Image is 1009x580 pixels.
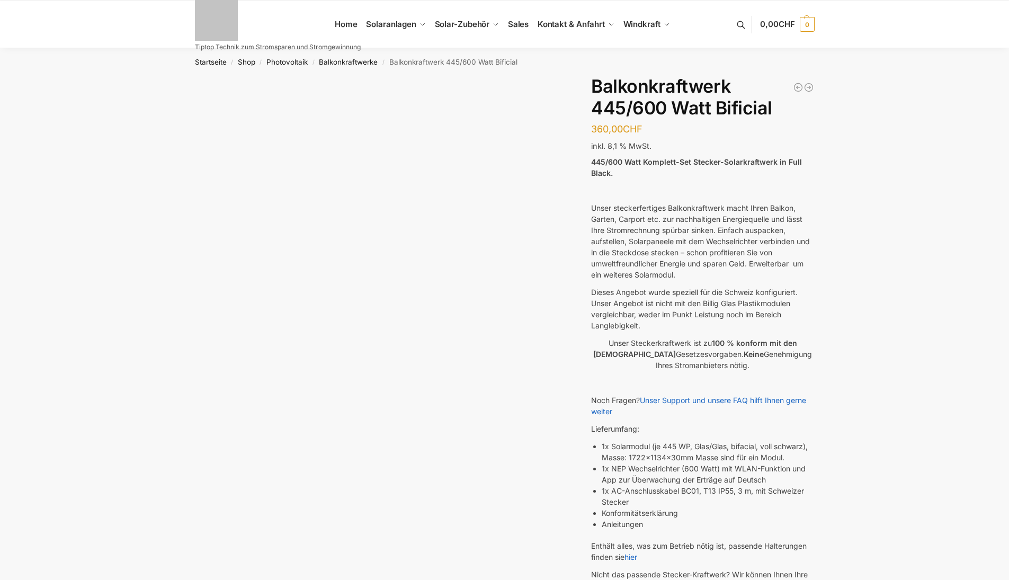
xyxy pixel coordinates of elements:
span: Solaranlagen [366,19,416,29]
span: inkl. 8,1 % MwSt. [591,141,651,150]
a: Shop [238,58,255,66]
li: 1x AC-Anschlusskabel BC01, T13 IP55, 3 m, mit Schweizer Stecker [602,485,814,507]
p: Tiptop Technik zum Stromsparen und Stromgewinnung [195,44,361,50]
a: Unser Support und unsere FAQ hilft Ihnen gerne weiter [591,396,806,416]
a: Startseite [195,58,227,66]
a: Sales [503,1,533,48]
span: / [378,58,389,67]
a: Kontakt & Anfahrt [533,1,619,48]
a: Balkonkraftwerke [319,58,378,66]
a: Steckerkraftwerk 890 Watt mit verstellbaren Balkonhalterungen inkl. Lieferung [793,82,803,93]
li: 1x NEP Wechselrichter (600 Watt) mit WLAN-Funktion und App zur Überwachung der Erträge auf Deutsch [602,463,814,485]
a: hier [624,552,637,561]
h1: Balkonkraftwerk 445/600 Watt Bificial [591,76,814,119]
a: Solaranlagen [362,1,430,48]
span: Solar-Zubehör [435,19,490,29]
p: Lieferumfang: [591,423,814,434]
span: Kontakt & Anfahrt [538,19,605,29]
bdi: 360,00 [591,123,642,135]
span: 0,00 [760,19,794,29]
p: Unser Steckerkraftwerk ist zu Gesetzesvorgaben. Genehmigung Ihres Stromanbieters nötig. [591,337,814,371]
p: Noch Fragen? [591,395,814,417]
span: Windkraft [623,19,660,29]
li: 1x Solarmodul (je 445 WP, Glas/Glas, bifacial, voll schwarz), Masse: 1722x1134x30mm Masse sind fü... [602,441,814,463]
span: Sales [508,19,529,29]
strong: 445/600 Watt Komplett-Set Stecker-Solarkraftwerk in Full Black. [591,157,802,177]
nav: Breadcrumb [176,48,833,76]
a: Photovoltaik [266,58,308,66]
span: CHF [623,123,642,135]
a: Solar-Zubehör [430,1,503,48]
span: / [227,58,238,67]
li: Konformitätserklärung [602,507,814,519]
span: / [255,58,266,67]
p: Unser steckerfertiges Balkonkraftwerk macht Ihren Balkon, Garten, Carport etc. zur nachhaltigen E... [591,202,814,280]
li: Anleitungen [602,519,814,530]
p: Enthält alles, was zum Betrieb nötig ist, passende Halterungen finden sie [591,540,814,563]
span: 0 [800,17,815,32]
span: CHF [779,19,795,29]
a: Balkonkraftwerk 600/810 Watt Fullblack [803,82,814,93]
a: Windkraft [619,1,674,48]
span: / [308,58,319,67]
strong: Keine [744,350,764,359]
a: 0,00CHF 0 [760,8,814,40]
p: Dieses Angebot wurde speziell für die Schweiz konfiguriert. Unser Angebot ist nicht mit den Billi... [591,287,814,331]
